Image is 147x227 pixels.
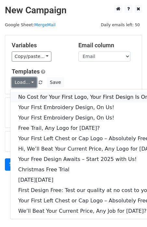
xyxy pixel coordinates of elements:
[12,68,40,75] a: Templates
[5,158,26,171] a: Send
[12,42,69,49] h5: Variables
[99,21,142,28] span: Daily emails left: 50
[34,22,56,27] a: MergeMail
[99,22,142,27] a: Daily emails left: 50
[5,5,142,16] h2: New Campaign
[12,77,37,87] a: Load...
[5,22,56,27] small: Google Sheet:
[12,51,51,62] a: Copy/paste...
[47,77,64,87] button: Save
[78,42,135,49] h5: Email column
